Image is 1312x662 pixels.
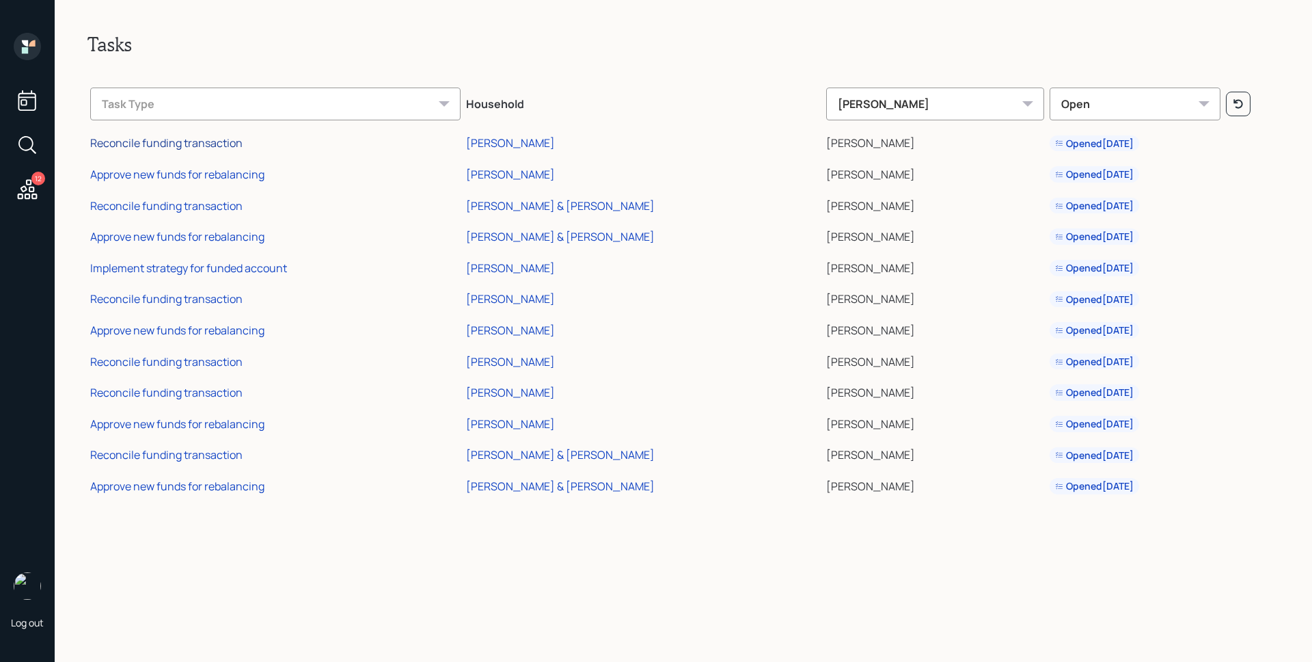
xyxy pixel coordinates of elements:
[466,135,555,150] div: [PERSON_NAME]
[90,354,243,369] div: Reconcile funding transaction
[1055,293,1134,306] div: Opened [DATE]
[1055,137,1134,150] div: Opened [DATE]
[823,157,1047,188] td: [PERSON_NAME]
[466,261,555,276] div: [PERSON_NAME]
[90,261,287,276] div: Implement strategy for funded account
[823,406,1047,438] td: [PERSON_NAME]
[466,416,555,432] div: [PERSON_NAME]
[90,447,243,462] div: Reconcile funding transaction
[90,323,264,338] div: Approve new funds for rebalancing
[90,416,264,432] div: Approve new funds for rebalancing
[1055,386,1134,399] div: Opened [DATE]
[823,344,1047,375] td: [PERSON_NAME]
[1055,230,1134,243] div: Opened [DATE]
[31,172,45,185] div: 12
[466,167,555,182] div: [PERSON_NAME]
[14,572,41,600] img: james-distasi-headshot.png
[1050,88,1220,120] div: Open
[823,438,1047,469] td: [PERSON_NAME]
[90,385,243,400] div: Reconcile funding transaction
[466,291,555,306] div: [PERSON_NAME]
[1055,199,1134,213] div: Opened [DATE]
[826,88,1044,120] div: [PERSON_NAME]
[463,78,823,126] th: Household
[466,385,555,400] div: [PERSON_NAME]
[823,188,1047,220] td: [PERSON_NAME]
[90,291,243,306] div: Reconcile funding transaction
[87,33,1279,56] h2: Tasks
[466,354,555,369] div: [PERSON_NAME]
[11,616,44,629] div: Log out
[1055,479,1134,493] div: Opened [DATE]
[90,88,461,120] div: Task Type
[90,479,264,494] div: Approve new funds for rebalancing
[1055,417,1134,431] div: Opened [DATE]
[823,219,1047,250] td: [PERSON_NAME]
[466,229,655,244] div: [PERSON_NAME] & [PERSON_NAME]
[1055,323,1134,337] div: Opened [DATE]
[90,135,243,150] div: Reconcile funding transaction
[466,447,655,462] div: [PERSON_NAME] & [PERSON_NAME]
[1055,261,1134,275] div: Opened [DATE]
[823,313,1047,344] td: [PERSON_NAME]
[823,375,1047,406] td: [PERSON_NAME]
[823,468,1047,500] td: [PERSON_NAME]
[1055,355,1134,369] div: Opened [DATE]
[823,126,1047,157] td: [PERSON_NAME]
[1055,449,1134,462] div: Opened [DATE]
[466,479,655,494] div: [PERSON_NAME] & [PERSON_NAME]
[90,167,264,182] div: Approve new funds for rebalancing
[466,323,555,338] div: [PERSON_NAME]
[90,198,243,213] div: Reconcile funding transaction
[466,198,655,213] div: [PERSON_NAME] & [PERSON_NAME]
[823,250,1047,282] td: [PERSON_NAME]
[1055,168,1134,181] div: Opened [DATE]
[90,229,264,244] div: Approve new funds for rebalancing
[823,282,1047,313] td: [PERSON_NAME]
